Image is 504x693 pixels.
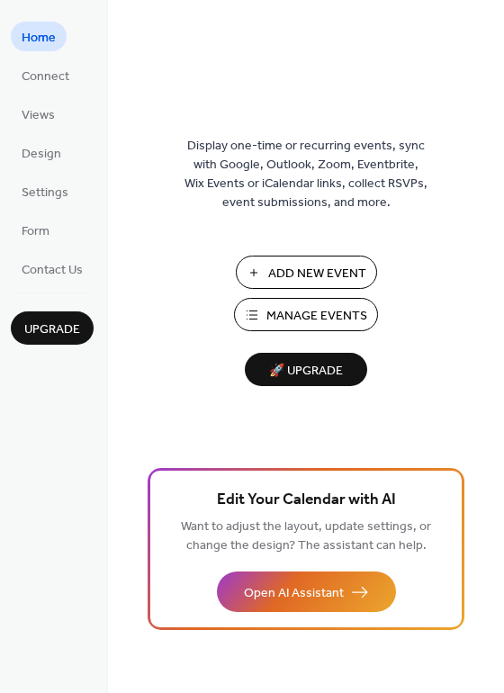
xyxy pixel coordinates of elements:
[236,256,377,289] button: Add New Event
[22,29,56,48] span: Home
[22,261,83,280] span: Contact Us
[181,515,431,558] span: Want to adjust the layout, update settings, or change the design? The assistant can help.
[11,60,80,90] a: Connect
[22,67,69,86] span: Connect
[22,184,68,202] span: Settings
[266,307,367,326] span: Manage Events
[184,137,427,212] span: Display one-time or recurring events, sync with Google, Outlook, Zoom, Eventbrite, Wix Events or ...
[11,138,72,167] a: Design
[24,320,80,339] span: Upgrade
[11,99,66,129] a: Views
[217,488,396,513] span: Edit Your Calendar with AI
[11,254,94,283] a: Contact Us
[245,353,367,386] button: 🚀 Upgrade
[22,222,49,241] span: Form
[22,145,61,164] span: Design
[11,176,79,206] a: Settings
[11,22,67,51] a: Home
[11,215,60,245] a: Form
[256,359,356,383] span: 🚀 Upgrade
[234,298,378,331] button: Manage Events
[268,265,366,283] span: Add New Event
[22,106,55,125] span: Views
[217,571,396,612] button: Open AI Assistant
[11,311,94,345] button: Upgrade
[244,584,344,603] span: Open AI Assistant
